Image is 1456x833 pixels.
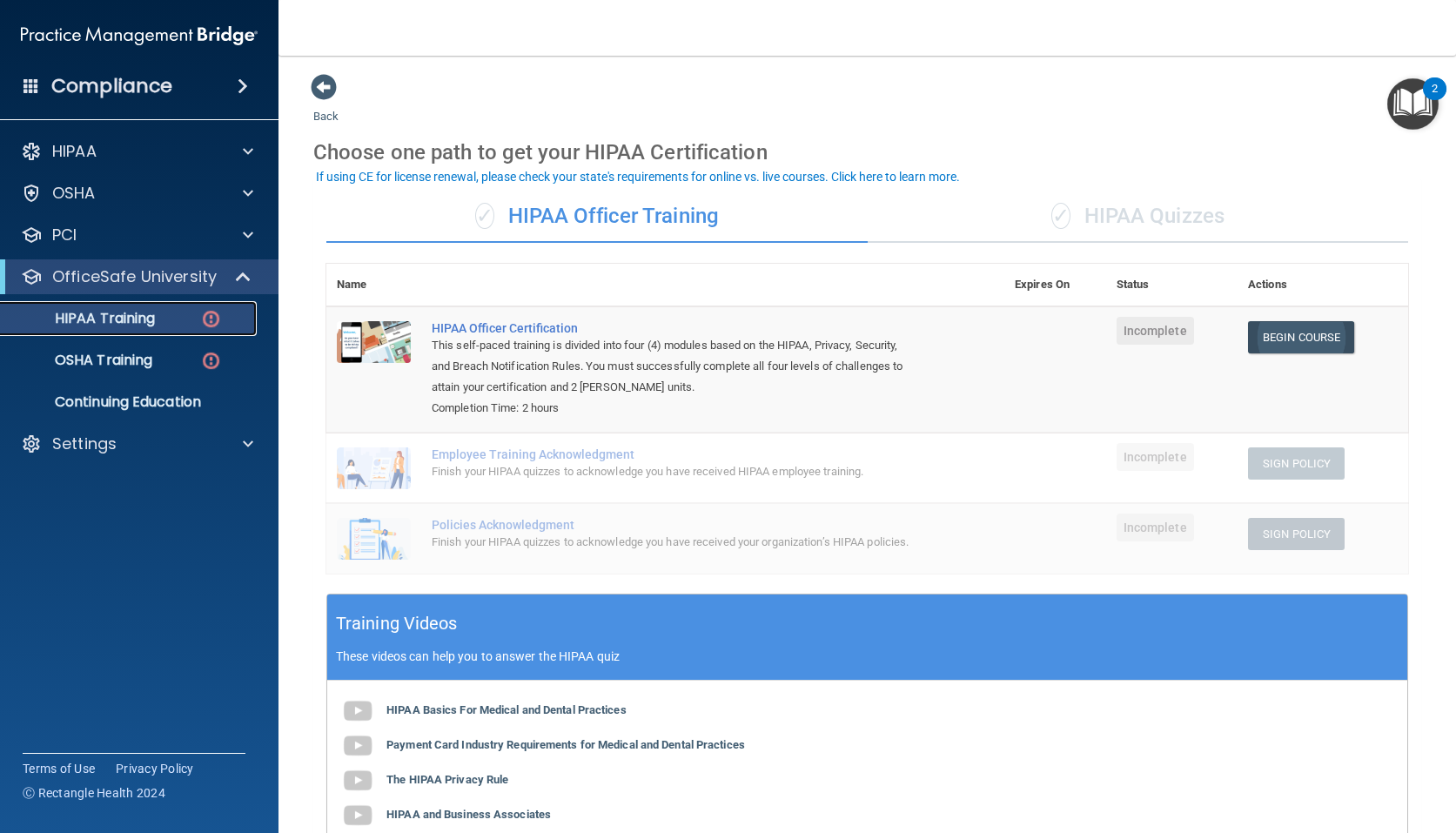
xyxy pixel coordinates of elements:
[11,310,155,327] p: HIPAA Training
[432,518,917,532] div: Policies Acknowledgment
[52,225,77,245] p: PCI
[386,773,508,786] b: The HIPAA Privacy Rule
[1248,447,1345,480] button: Sign Policy
[340,763,375,798] img: gray_youtube_icon.38fcd6cc.png
[52,266,217,287] p: OfficeSafe University
[1117,317,1194,345] span: Incomplete
[1387,78,1439,130] button: Open Resource Center, 2 new notifications
[21,183,253,204] a: OSHA
[1051,203,1070,229] span: ✓
[386,738,745,751] b: Payment Card Industry Requirements for Medical and Dental Practices
[336,649,1399,663] p: These videos can help you to answer the HIPAA quiz
[51,74,172,98] h4: Compliance
[432,321,917,335] a: HIPAA Officer Certification
[21,18,258,53] img: PMB logo
[11,352,152,369] p: OSHA Training
[1106,264,1238,306] th: Status
[23,784,165,802] span: Ⓒ Rectangle Health 2024
[11,393,249,411] p: Continuing Education
[21,433,253,454] a: Settings
[340,694,375,729] img: gray_youtube_icon.38fcd6cc.png
[432,398,917,419] div: Completion Time: 2 hours
[336,608,458,639] h5: Training Videos
[1432,89,1438,111] div: 2
[200,308,222,330] img: danger-circle.6113f641.png
[313,89,339,123] a: Back
[326,264,421,306] th: Name
[1248,518,1345,550] button: Sign Policy
[432,532,917,553] div: Finish your HIPAA quizzes to acknowledge you have received your organization’s HIPAA policies.
[1004,264,1106,306] th: Expires On
[326,191,868,243] div: HIPAA Officer Training
[432,461,917,482] div: Finish your HIPAA quizzes to acknowledge you have received HIPAA employee training.
[52,183,96,204] p: OSHA
[1248,321,1354,353] a: Begin Course
[52,433,117,454] p: Settings
[386,808,551,821] b: HIPAA and Business Associates
[1238,264,1408,306] th: Actions
[23,760,95,777] a: Terms of Use
[316,171,960,183] div: If using CE for license renewal, please check your state's requirements for online vs. live cours...
[52,141,97,162] p: HIPAA
[340,729,375,763] img: gray_youtube_icon.38fcd6cc.png
[386,703,627,716] b: HIPAA Basics For Medical and Dental Practices
[475,203,494,229] span: ✓
[21,266,252,287] a: OfficeSafe University
[21,141,253,162] a: HIPAA
[868,191,1409,243] div: HIPAA Quizzes
[21,225,253,245] a: PCI
[200,350,222,372] img: danger-circle.6113f641.png
[116,760,194,777] a: Privacy Policy
[432,447,917,461] div: Employee Training Acknowledgment
[340,798,375,833] img: gray_youtube_icon.38fcd6cc.png
[313,168,963,185] button: If using CE for license renewal, please check your state's requirements for online vs. live cours...
[313,127,1421,178] div: Choose one path to get your HIPAA Certification
[1117,443,1194,471] span: Incomplete
[1117,514,1194,541] span: Incomplete
[1369,713,1435,779] iframe: Drift Widget Chat Controller
[432,335,917,398] div: This self-paced training is divided into four (4) modules based on the HIPAA, Privacy, Security, ...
